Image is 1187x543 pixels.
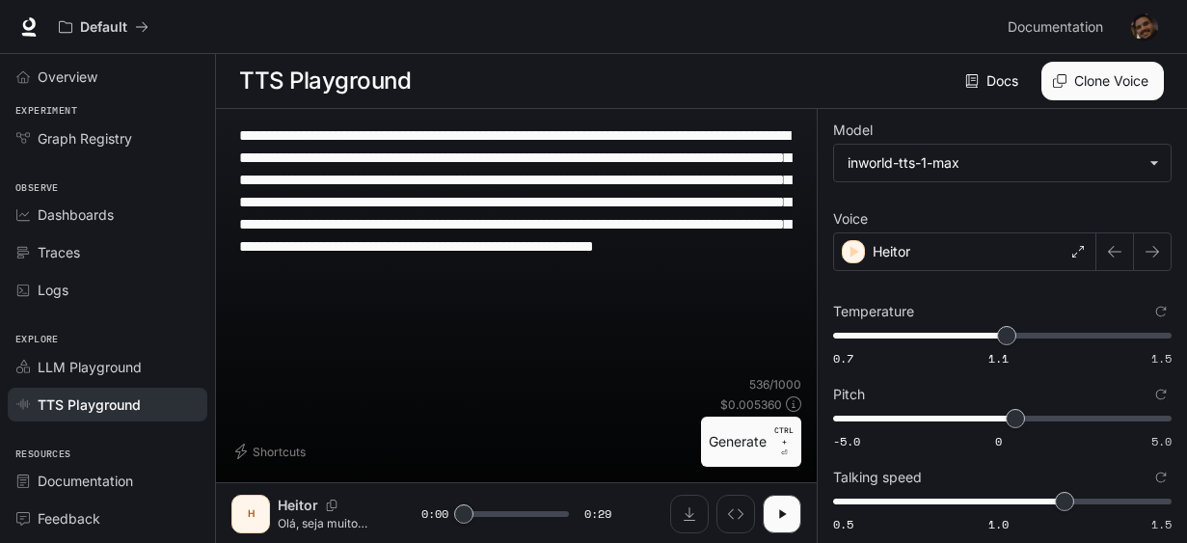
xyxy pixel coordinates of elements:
[38,67,97,87] span: Overview
[8,198,207,231] a: Dashboards
[8,464,207,498] a: Documentation
[38,128,132,149] span: Graph Registry
[873,242,910,261] p: Heitor
[988,350,1009,367] span: 1.1
[774,424,794,448] p: CTRL +
[833,350,853,367] span: 0.7
[8,60,207,94] a: Overview
[848,153,1140,173] div: inworld-tts-1-max
[584,504,611,524] span: 0:29
[1150,301,1172,322] button: Reset to default
[239,62,411,100] h1: TTS Playground
[421,504,448,524] span: 0:00
[8,388,207,421] a: TTS Playground
[235,499,266,529] div: H
[716,495,755,533] button: Inspect
[1150,467,1172,488] button: Reset to default
[8,350,207,384] a: LLM Playground
[38,204,114,225] span: Dashboards
[833,305,914,318] p: Temperature
[80,19,127,36] p: Default
[1041,62,1164,100] button: Clone Voice
[1131,14,1158,41] img: User avatar
[8,502,207,535] a: Feedback
[833,212,868,226] p: Voice
[833,433,860,449] span: -5.0
[38,280,68,300] span: Logs
[833,516,853,532] span: 0.5
[38,508,100,529] span: Feedback
[1151,516,1172,532] span: 1.5
[38,357,142,377] span: LLM Playground
[8,122,207,155] a: Graph Registry
[670,495,709,533] button: Download audio
[38,471,133,491] span: Documentation
[834,145,1171,181] div: inworld-tts-1-max
[995,433,1002,449] span: 0
[833,123,873,137] p: Model
[961,62,1026,100] a: Docs
[231,436,313,467] button: Shortcuts
[8,235,207,269] a: Traces
[278,515,375,531] p: Olá, seja muito bem-vindo ao Telos, sua plataforma omnichannel com inteligência artificial. Hoje ...
[833,471,922,484] p: Talking speed
[318,500,345,511] button: Copy Voice ID
[1151,350,1172,367] span: 1.5
[1151,433,1172,449] span: 5.0
[1008,15,1103,40] span: Documentation
[1000,8,1118,46] a: Documentation
[1150,384,1172,405] button: Reset to default
[701,417,801,467] button: GenerateCTRL +⏎
[8,273,207,307] a: Logs
[833,388,865,401] p: Pitch
[1125,8,1164,46] button: User avatar
[988,516,1009,532] span: 1.0
[38,394,141,415] span: TTS Playground
[38,242,80,262] span: Traces
[50,8,157,46] button: All workspaces
[774,424,794,459] p: ⏎
[278,496,318,515] p: Heitor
